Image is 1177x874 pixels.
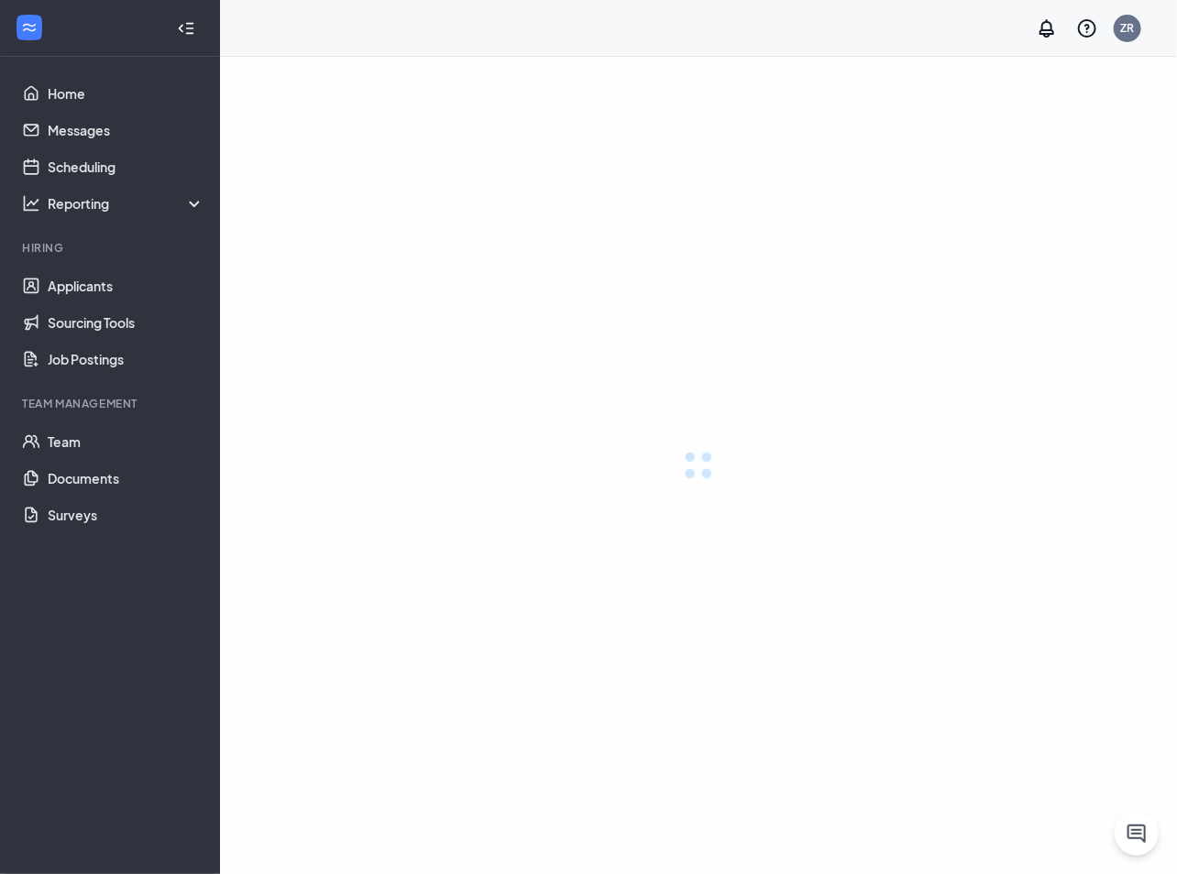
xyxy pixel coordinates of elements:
svg: Notifications [1036,17,1058,39]
a: Applicants [48,268,204,304]
a: Messages [48,112,204,148]
svg: QuestionInfo [1076,17,1098,39]
a: Surveys [48,497,204,533]
svg: ChatActive [1126,823,1148,845]
button: ChatActive [1115,812,1159,856]
a: Team [48,423,204,460]
svg: Analysis [22,194,40,213]
a: Job Postings [48,341,204,377]
svg: Collapse [177,19,195,38]
div: Reporting [48,194,205,213]
a: Documents [48,460,204,497]
div: Team Management [22,396,201,411]
a: Home [48,75,204,112]
div: ZR [1121,20,1135,36]
svg: WorkstreamLogo [20,18,38,37]
a: Scheduling [48,148,204,185]
a: Sourcing Tools [48,304,204,341]
div: Hiring [22,240,201,256]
